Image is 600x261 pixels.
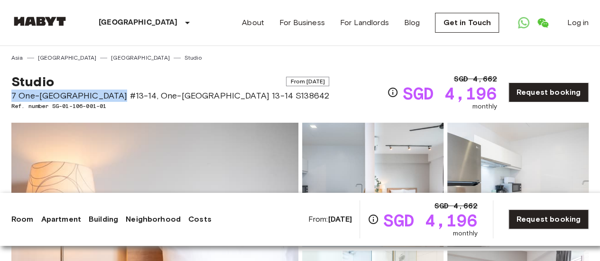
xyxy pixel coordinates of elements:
a: For Landlords [340,17,389,28]
svg: Check cost overview for full price breakdown. Please note that discounts apply to new joiners onl... [387,87,398,98]
span: SGD 4,196 [402,85,497,102]
a: Studio [185,54,202,62]
span: SGD 4,662 [453,73,497,85]
p: [GEOGRAPHIC_DATA] [99,17,178,28]
b: [DATE] [328,215,352,224]
a: Open WeChat [533,13,552,32]
span: SGD 4,662 [434,200,477,212]
a: Asia [11,54,23,62]
span: Ref. number SG-01-106-001-01 [11,102,329,110]
a: Request booking [508,82,589,102]
a: For Business [279,17,325,28]
span: SGD 4,196 [383,212,477,229]
a: [GEOGRAPHIC_DATA] [38,54,97,62]
span: 7 One-[GEOGRAPHIC_DATA] #13-14, One-[GEOGRAPHIC_DATA] 13-14 S138642 [11,90,329,102]
img: Picture of unit SG-01-106-001-01 [447,123,589,247]
span: monthly [453,229,478,238]
span: From: [308,214,352,225]
img: Picture of unit SG-01-106-001-01 [302,123,443,247]
span: Studio [11,73,54,90]
span: From [DATE] [286,77,329,86]
a: About [242,17,264,28]
a: Log in [567,17,589,28]
img: Habyt [11,17,68,26]
a: Building [89,214,118,225]
a: Blog [404,17,420,28]
a: Open WhatsApp [514,13,533,32]
a: Costs [188,214,212,225]
a: Get in Touch [435,13,499,33]
a: Request booking [508,209,589,229]
span: monthly [472,102,497,111]
a: Apartment [41,214,81,225]
a: Neighborhood [126,214,181,225]
svg: Check cost overview for full price breakdown. Please note that discounts apply to new joiners onl... [368,214,379,225]
a: [GEOGRAPHIC_DATA] [111,54,170,62]
a: Room [11,214,34,225]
